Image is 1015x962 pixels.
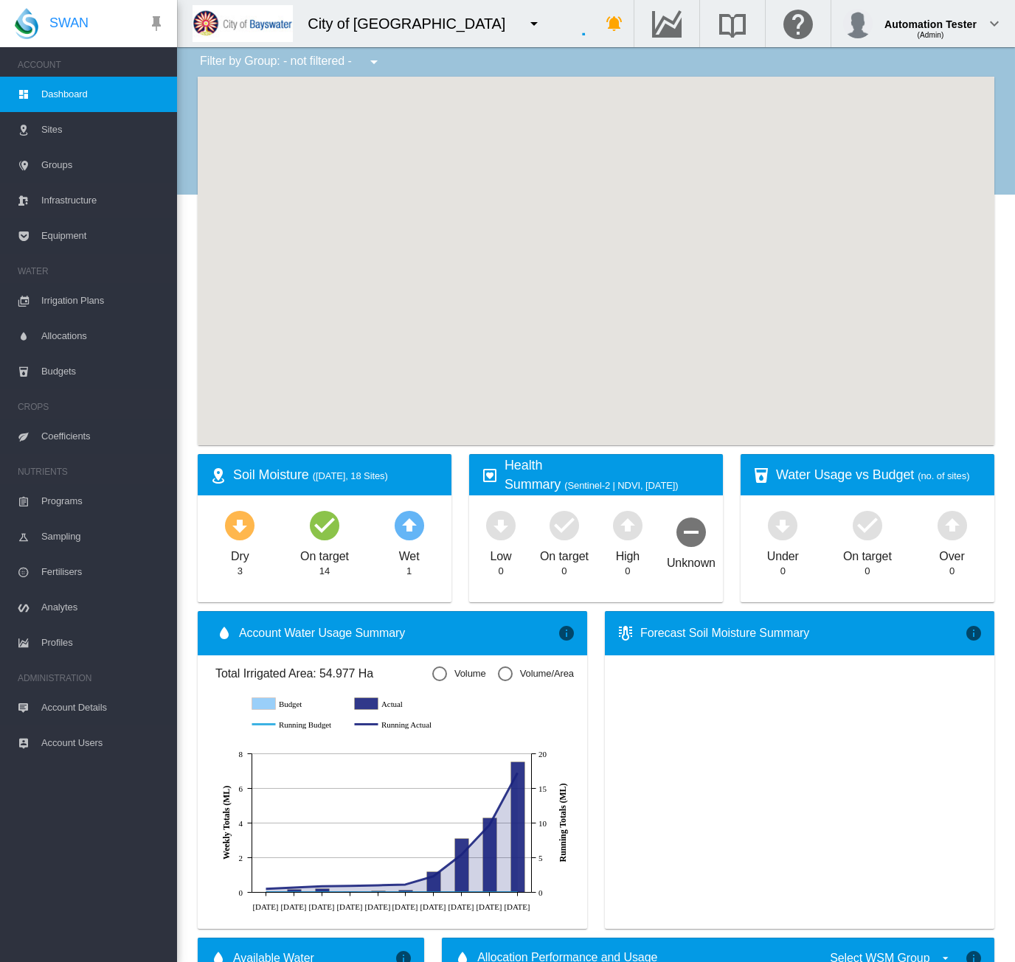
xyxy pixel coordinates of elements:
div: 0 [780,565,786,578]
span: WATER [18,259,165,283]
span: Equipment [41,218,165,254]
md-icon: icon-chevron-down [985,15,1003,32]
tspan: [DATE] [309,902,335,910]
span: Profiles [41,625,165,660]
tspan: [DATE] [448,902,474,910]
md-icon: icon-menu-down [365,53,383,71]
span: ADMINISTRATION [18,666,165,690]
circle: Running Budget Aug 27 0 [375,889,381,895]
tspan: [DATE] [253,902,279,910]
div: 0 [949,565,955,578]
div: 3 [238,565,243,578]
div: Forecast Soil Moisture Summary [640,625,965,641]
md-icon: icon-menu-down [525,15,543,32]
span: (no. of sites) [918,470,969,481]
circle: Running Actual Aug 27 1.02 [375,882,381,888]
div: 14 [319,565,330,578]
tspan: [DATE] [337,902,363,910]
div: Over [939,543,964,565]
circle: Running Budget Oct 1 0 [514,889,520,895]
button: icon-menu-down [519,9,549,38]
div: 0 [625,565,630,578]
tspan: 2 [239,854,243,862]
md-icon: Search the knowledge base [715,15,750,32]
md-icon: icon-thermometer-lines [617,624,634,642]
md-icon: icon-information [965,624,983,642]
span: NUTRIENTS [18,460,165,484]
tspan: 6 [239,784,243,793]
md-icon: icon-arrow-down-bold-circle [765,507,800,543]
tspan: [DATE] [505,902,530,910]
md-icon: icon-map-marker-radius [209,467,227,484]
div: On target [540,543,589,565]
div: Under [767,543,799,565]
div: Wet [399,543,420,565]
span: Coefficients [41,419,165,454]
div: Dry [231,543,249,565]
circle: Running Actual Aug 13 0.88 [319,883,325,889]
md-icon: icon-pin [148,15,165,32]
span: Programs [41,484,165,519]
md-icon: icon-checkbox-marked-circle [850,507,885,543]
circle: Running Budget Aug 20 0 [347,889,353,895]
circle: Running Budget Aug 6 0 [291,889,297,895]
img: SWAN-Landscape-Logo-Colour-drop.png [15,8,38,39]
div: 1 [406,565,412,578]
button: icon-menu-down [359,47,389,77]
md-icon: Click here for help [780,15,816,32]
span: Total Irrigated Area: 54.977 Ha [215,666,432,682]
md-radio-button: Volume [432,667,486,681]
tspan: [DATE] [392,902,418,910]
img: profile.jpg [843,9,873,38]
tspan: 4 [239,819,243,828]
span: CROPS [18,395,165,419]
button: icon-bell-ring [600,9,629,38]
circle: Running Actual Sep 3 1.13 [402,881,408,887]
div: 0 [498,565,503,578]
span: Account Water Usage Summary [239,625,558,641]
span: Fertilisers [41,554,165,590]
tspan: [DATE] [477,902,502,910]
tspan: 0 [538,888,543,897]
tspan: 20 [538,750,547,759]
span: SWAN [49,14,89,32]
span: Account Users [41,725,165,761]
tspan: Running Totals (ML) [558,783,568,862]
md-icon: icon-bell-ring [606,15,623,32]
g: Actual Oct 1 7.54 [511,761,525,892]
md-radio-button: Volume/Area [498,667,574,681]
tspan: [DATE] [281,902,307,910]
circle: Running Actual Jul 30 0.51 [263,885,269,891]
md-icon: icon-arrow-up-bold-circle [610,507,645,543]
md-icon: Go to the Data Hub [649,15,685,32]
span: Infrastructure [41,183,165,218]
md-icon: icon-water [215,624,233,642]
g: Actual Sep 10 1.19 [427,871,441,892]
span: Allocations [41,318,165,354]
circle: Running Budget Jul 30 0 [263,889,269,895]
md-icon: icon-heart-box-outline [481,467,499,484]
tspan: [DATE] [365,902,391,910]
div: High [616,543,640,565]
div: 0 [865,565,870,578]
md-icon: icon-checkbox-marked-circle [307,507,342,543]
div: 0 [561,565,567,578]
circle: Running Budget Aug 13 0 [319,889,325,895]
div: Water Usage vs Budget [776,466,983,484]
circle: Running Actual Aug 20 0.92 [347,882,353,888]
circle: Running Actual Sep 10 2.31 [430,873,436,879]
tspan: 15 [538,784,547,793]
div: On target [843,543,892,565]
tspan: 10 [538,819,547,828]
circle: Running Actual Oct 1 17.24 [514,770,520,775]
md-icon: icon-arrow-up-bold-circle [935,507,970,543]
div: Filter by Group: - not filtered - [189,47,393,77]
span: (Admin) [917,31,943,39]
circle: Running Actual Sep 24 9.7 [486,822,492,828]
g: Actual [355,697,443,711]
circle: Running Budget Sep 10 0 [430,889,436,895]
tspan: [DATE] [420,902,446,910]
div: Unknown [667,549,716,571]
md-icon: icon-information [558,624,575,642]
md-icon: icon-arrow-down-bold-circle [483,507,519,543]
